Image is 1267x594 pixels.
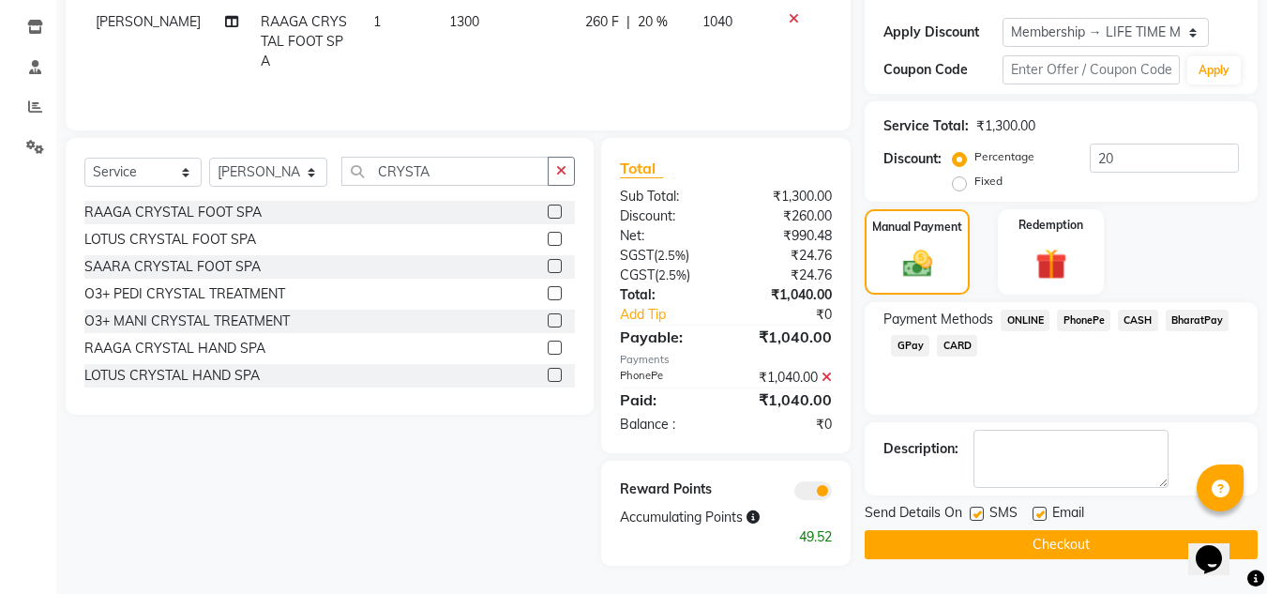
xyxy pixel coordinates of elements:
div: Accumulating Points [606,508,786,527]
img: _gift.svg [1026,245,1077,283]
span: 1 [373,13,381,30]
label: Manual Payment [872,219,962,236]
span: RAAGA CRYSTAL FOOT SPA [261,13,347,69]
div: ( ) [606,266,726,285]
div: Payable: [606,326,726,348]
button: Checkout [865,530,1258,559]
div: Service Total: [883,116,969,136]
div: ₹1,040.00 [726,326,846,348]
span: PhonePe [1057,310,1110,331]
span: ONLINE [1001,310,1049,331]
span: Send Details On [865,503,962,526]
div: ₹0 [747,305,847,325]
a: Add Tip [606,305,746,325]
span: GPay [891,335,929,357]
button: Apply [1187,56,1241,84]
div: Total: [606,285,726,305]
span: BharatPay [1166,310,1229,331]
div: ₹1,300.00 [976,116,1035,136]
div: ₹260.00 [726,206,846,226]
div: O3+ MANI CRYSTAL TREATMENT [84,312,290,331]
span: 1300 [449,13,479,30]
div: RAAGA CRYSTAL HAND SPA [84,339,265,358]
div: Discount: [606,206,726,226]
div: Apply Discount [883,23,1002,42]
span: CGST [620,267,655,283]
div: Balance : [606,415,726,434]
div: SAARA CRYSTAL FOOT SPA [84,257,261,277]
div: PhonePe [606,368,726,388]
img: _cash.svg [894,247,942,281]
div: RAAGA CRYSTAL FOOT SPA [84,203,262,222]
div: Discount: [883,149,942,169]
div: ₹24.76 [726,246,846,266]
span: CASH [1118,310,1158,331]
div: LOTUS CRYSTAL FOOT SPA [84,230,256,250]
iframe: chat widget [1188,519,1248,575]
span: 20 % [638,12,668,32]
span: Total [620,159,663,178]
div: ₹1,040.00 [726,388,846,411]
span: SMS [989,503,1018,526]
span: 2.5% [658,267,686,282]
span: CARD [937,335,977,357]
div: ₹1,040.00 [726,368,846,388]
div: ₹990.48 [726,226,846,246]
div: ( ) [606,246,726,266]
div: Net: [606,226,726,246]
div: Reward Points [606,480,726,500]
div: ₹0 [726,415,846,434]
div: LOTUS CRYSTAL HAND SPA [84,366,260,386]
div: ₹1,300.00 [726,187,846,206]
label: Percentage [974,148,1034,165]
div: Paid: [606,388,726,411]
div: Payments [620,352,832,368]
div: Description: [883,439,958,459]
div: Sub Total: [606,187,726,206]
span: Payment Methods [883,310,993,329]
span: [PERSON_NAME] [96,13,201,30]
input: Enter Offer / Coupon Code [1003,55,1180,84]
div: ₹1,040.00 [726,285,846,305]
div: O3+ PEDI CRYSTAL TREATMENT [84,284,285,304]
input: Search or Scan [341,157,549,186]
div: ₹24.76 [726,266,846,285]
label: Redemption [1018,217,1083,234]
span: 2.5% [657,248,686,263]
span: | [626,12,630,32]
div: 49.52 [606,527,846,547]
span: SGST [620,247,654,264]
div: Coupon Code [883,60,1002,80]
span: 1040 [702,13,732,30]
span: 260 F [585,12,619,32]
label: Fixed [974,173,1003,190]
span: Email [1052,503,1084,526]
